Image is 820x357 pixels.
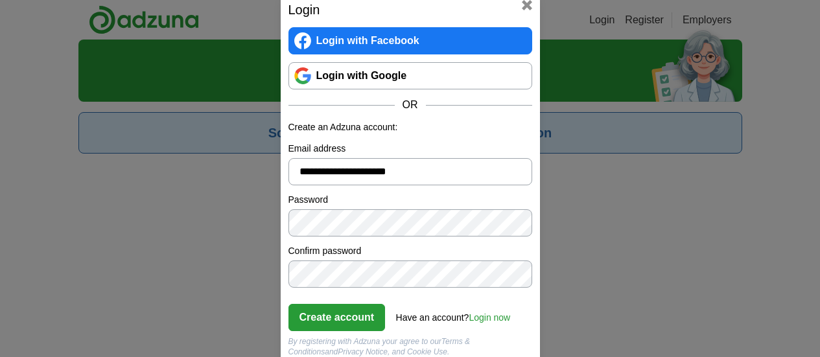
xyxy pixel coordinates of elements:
[469,312,510,323] a: Login now
[288,27,532,54] a: Login with Facebook
[288,121,532,134] p: Create an Adzuna account:
[396,303,511,325] div: Have an account?
[288,193,532,207] label: Password
[288,142,532,155] label: Email address
[288,62,532,89] a: Login with Google
[395,97,426,113] span: OR
[338,347,388,356] a: Privacy Notice
[288,244,532,258] label: Confirm password
[288,336,532,357] div: By registering with Adzuna your agree to our and , and Cookie Use.
[288,304,386,331] button: Create account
